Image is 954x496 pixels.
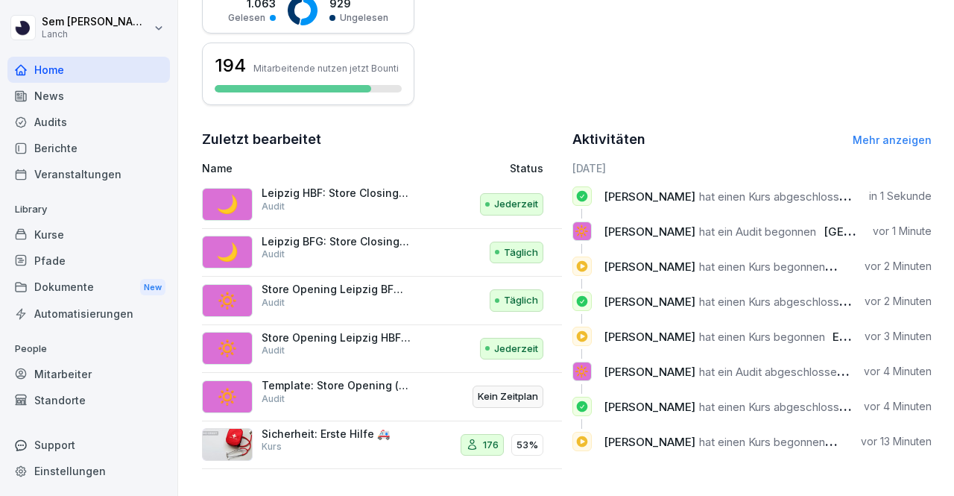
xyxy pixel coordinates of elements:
[7,387,170,413] a: Standorte
[202,180,562,229] a: 🌙Leipzig HBF: Store Closing (morning cleaning)AuditJederzeit
[853,134,932,146] a: Mehr anzeigen
[7,135,170,161] a: Berichte
[699,400,852,414] span: hat einen Kurs abgeschlossen
[699,330,825,344] span: hat einen Kurs begonnen
[604,330,695,344] span: [PERSON_NAME]
[483,438,499,453] p: 176
[604,400,695,414] span: [PERSON_NAME]
[865,329,932,344] p: vor 3 Minuten
[575,361,589,382] p: 🔆
[864,364,932,379] p: vor 4 Minuten
[873,224,932,239] p: vor 1 Minute
[864,399,932,414] p: vor 4 Minuten
[216,191,238,218] p: 🌙
[7,361,170,387] a: Mitarbeiter
[262,248,285,261] p: Audit
[7,161,170,187] a: Veranstaltungen
[604,295,695,309] span: [PERSON_NAME]
[262,200,285,213] p: Audit
[202,373,562,421] a: 🔅Template: Store Opening (morning cleaning)AuditKein Zeitplan
[202,428,253,461] img: ovcsqbf2ewum2utvc3o527vw.png
[494,342,538,357] p: Jederzeit
[861,434,932,449] p: vor 13 Minuten
[216,239,238,266] p: 🌙
[42,16,151,28] p: Sem [PERSON_NAME]
[699,225,816,239] span: hat ein Audit begonnen
[262,235,411,248] p: Leipzig BFG: Store Closing (morning cleaning)
[504,245,538,260] p: Täglich
[699,189,852,204] span: hat einen Kurs abgeschlossen
[7,337,170,361] p: People
[865,294,932,309] p: vor 2 Minuten
[7,57,170,83] a: Home
[699,260,825,274] span: hat einen Kurs begonnen
[604,189,695,204] span: [PERSON_NAME]
[7,458,170,484] a: Einstellungen
[216,335,238,362] p: 🔅
[262,379,411,392] p: Template: Store Opening (morning cleaning)
[262,186,411,200] p: Leipzig HBF: Store Closing (morning cleaning)
[42,29,151,40] p: Lanch
[262,440,282,453] p: Kurs
[7,274,170,301] a: DokumenteNew
[202,229,562,277] a: 🌙Leipzig BFG: Store Closing (morning cleaning)AuditTäglich
[253,63,399,74] p: Mitarbeitende nutzen jetzt Bounti
[7,83,170,109] a: News
[7,109,170,135] a: Audits
[262,344,285,357] p: Audit
[7,432,170,458] div: Support
[262,331,411,345] p: Store Opening Leipzig HBF (morning cleaning)
[869,189,932,204] p: in 1 Sekunde
[478,389,538,404] p: Kein Zeitplan
[572,129,645,150] h2: Aktivitäten
[575,221,589,242] p: 🔆
[202,421,562,470] a: Sicherheit: Erste Hilfe 🚑Kurs17653%
[216,287,238,314] p: 🔅
[262,427,411,441] p: Sicherheit: Erste Hilfe 🚑
[228,11,265,25] p: Gelesen
[262,296,285,310] p: Audit
[494,197,538,212] p: Jederzeit
[699,435,825,449] span: hat einen Kurs begonnen
[216,383,238,410] p: 🔅
[7,274,170,301] div: Dokumente
[262,283,411,296] p: Store Opening Leipzig BFG (morning cleaning)
[604,225,695,239] span: [PERSON_NAME]
[699,365,843,379] span: hat ein Audit abgeschlossen
[262,392,285,406] p: Audit
[572,160,932,176] h6: [DATE]
[7,301,170,327] a: Automatisierungen
[865,259,932,274] p: vor 2 Minuten
[510,160,543,176] p: Status
[604,365,695,379] span: [PERSON_NAME]
[202,160,418,176] p: Name
[7,198,170,222] p: Library
[604,260,695,274] span: [PERSON_NAME]
[699,295,852,309] span: hat einen Kurs abgeschlossen
[504,293,538,308] p: Täglich
[140,279,165,296] div: New
[7,248,170,274] a: Pfade
[340,11,388,25] p: Ungelesen
[604,435,695,449] span: [PERSON_NAME]
[202,325,562,374] a: 🔅Store Opening Leipzig HBF (morning cleaning)AuditJederzeit
[517,438,538,453] p: 53%
[202,129,562,150] h2: Zuletzt bearbeitet
[7,222,170,248] a: Kurse
[202,277,562,325] a: 🔅Store Opening Leipzig BFG (morning cleaning)AuditTäglich
[215,53,246,78] h3: 194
